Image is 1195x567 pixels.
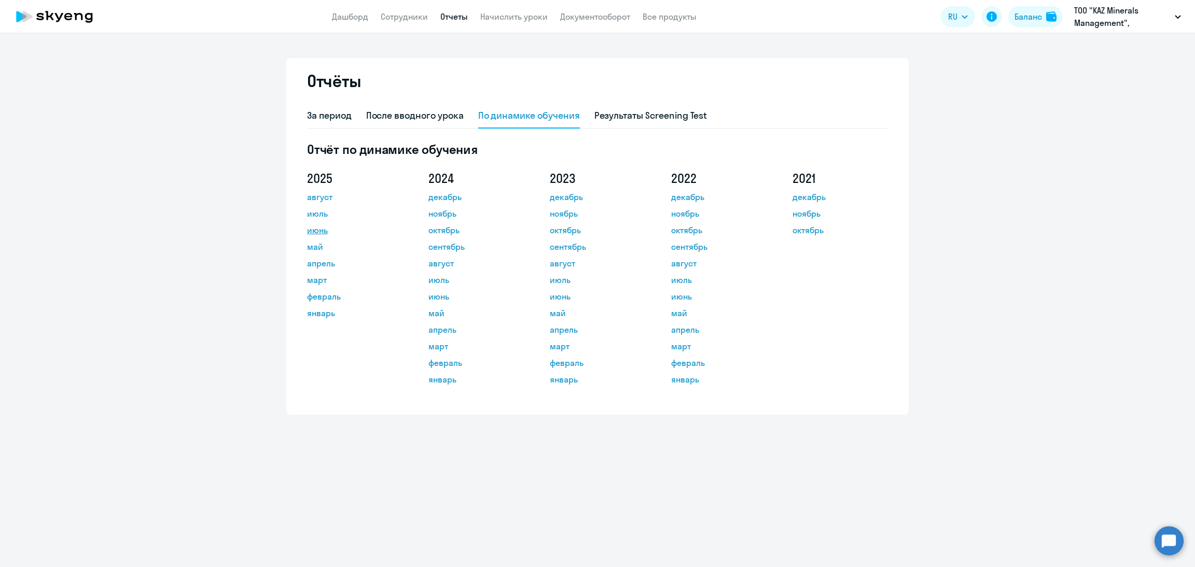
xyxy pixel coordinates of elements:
[428,373,522,386] a: январь
[671,240,765,253] a: сентябрь
[550,373,643,386] a: январь
[478,109,580,122] div: По динамике обучения
[550,340,643,352] a: март
[1046,11,1057,22] img: balance
[1074,4,1171,29] p: ТОО "KAZ Minerals Management", Постоплата
[307,191,400,203] a: август
[307,274,400,286] a: март
[1008,6,1063,27] button: Балансbalance
[671,357,765,369] a: февраль
[643,11,697,22] a: Все продукты
[671,323,765,336] a: апрель
[793,170,886,187] h5: 2021
[793,224,886,236] a: октябрь
[671,224,765,236] a: октябрь
[594,109,707,122] div: Результаты Screening Test
[307,207,400,220] a: июль
[428,257,522,270] a: август
[550,307,643,319] a: май
[1015,10,1042,23] div: Баланс
[671,170,765,187] h5: 2022
[550,224,643,236] a: октябрь
[440,11,468,22] a: Отчеты
[428,207,522,220] a: ноябрь
[307,70,361,91] h2: Отчёты
[671,207,765,220] a: ноябрь
[560,11,630,22] a: Документооборот
[307,240,400,253] a: май
[307,307,400,319] a: январь
[307,290,400,303] a: февраль
[671,274,765,286] a: июль
[428,307,522,319] a: май
[428,240,522,253] a: сентябрь
[428,340,522,352] a: март
[428,191,522,203] a: декабрь
[307,141,888,158] h5: Отчёт по динамике обучения
[671,257,765,270] a: август
[366,109,464,122] div: После вводного урока
[793,191,886,203] a: декабрь
[428,170,522,187] h5: 2024
[428,224,522,236] a: октябрь
[332,11,368,22] a: Дашборд
[671,290,765,303] a: июнь
[550,290,643,303] a: июнь
[428,323,522,336] a: апрель
[550,207,643,220] a: ноябрь
[550,240,643,253] a: сентябрь
[948,10,957,23] span: RU
[550,357,643,369] a: февраль
[671,373,765,386] a: январь
[550,274,643,286] a: июль
[671,340,765,352] a: март
[307,224,400,236] a: июнь
[307,109,352,122] div: За период
[307,170,400,187] h5: 2025
[307,257,400,270] a: апрель
[671,307,765,319] a: май
[550,257,643,270] a: август
[550,170,643,187] h5: 2023
[793,207,886,220] a: ноябрь
[428,357,522,369] a: февраль
[941,6,975,27] button: RU
[1069,4,1186,29] button: ТОО "KAZ Minerals Management", Постоплата
[428,290,522,303] a: июнь
[428,274,522,286] a: июль
[480,11,548,22] a: Начислить уроки
[550,191,643,203] a: декабрь
[550,323,643,336] a: апрель
[671,191,765,203] a: декабрь
[381,11,428,22] a: Сотрудники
